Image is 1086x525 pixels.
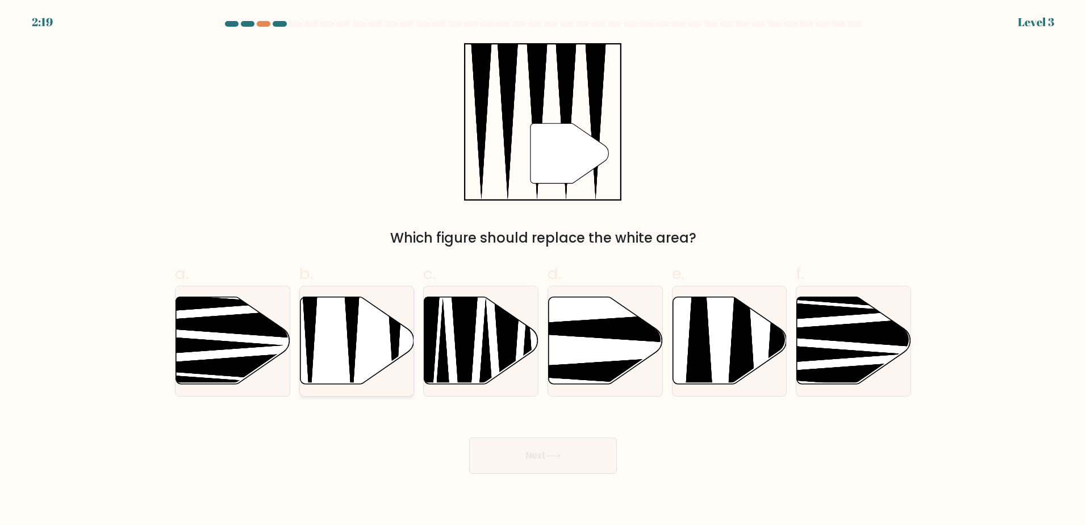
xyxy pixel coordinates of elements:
[299,262,313,285] span: b.
[32,14,53,31] div: 2:19
[469,438,617,474] button: Next
[796,262,804,285] span: f.
[672,262,684,285] span: e.
[548,262,561,285] span: d.
[175,262,189,285] span: a.
[1018,14,1054,31] div: Level 3
[423,262,436,285] span: c.
[531,123,609,183] g: "
[182,228,904,248] div: Which figure should replace the white area?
